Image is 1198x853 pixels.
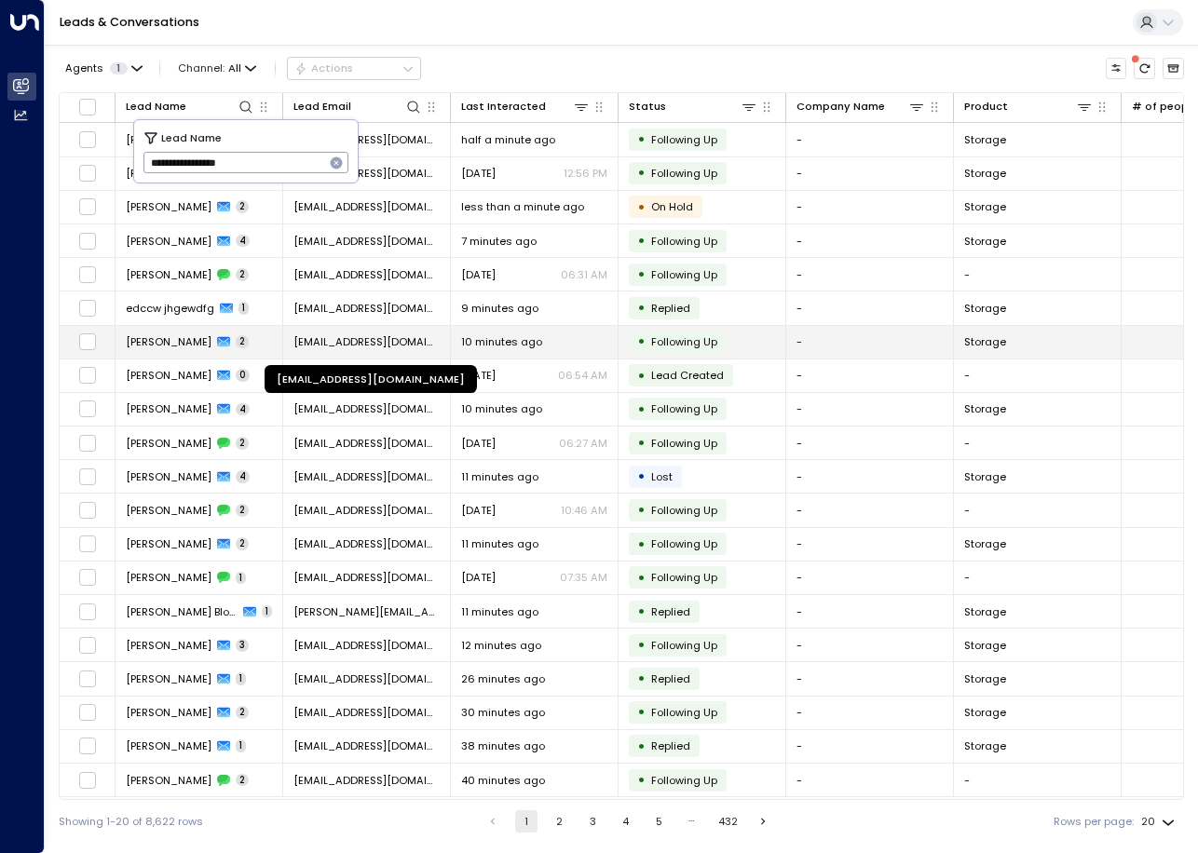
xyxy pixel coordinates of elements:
td: - [786,595,954,628]
div: Status [629,98,757,115]
span: 4 [236,403,250,416]
span: 2 [236,437,249,450]
span: 38 minutes ago [461,738,545,753]
span: Following Up [651,705,717,720]
span: Following Up [651,638,717,653]
td: - [954,764,1122,796]
div: • [637,599,646,624]
span: 40 minutes ago [461,773,545,788]
span: All [228,62,241,74]
span: r_terziyska@abv.bg [293,234,440,249]
div: • [637,160,646,185]
span: Storage [964,536,1006,551]
span: 1 [110,62,128,74]
span: Storage [964,705,1006,720]
span: Storage [964,334,1006,349]
td: - [786,123,954,156]
div: • [637,127,646,152]
button: Archived Leads [1163,58,1184,79]
span: Aug 17, 2025 [461,436,496,451]
span: Toggle select row [78,265,97,284]
div: • [637,397,646,422]
span: 2 [236,706,249,719]
span: Yesterday [461,570,496,585]
span: On Hold [651,199,693,214]
span: Toggle select row [78,434,97,453]
span: There are new threads available. Refresh the grid to view the latest updates. [1134,58,1155,79]
span: Channel: [172,58,263,78]
div: • [637,699,646,724]
span: Aug 17, 2025 [461,267,496,282]
span: Radina Terziyska [126,234,211,249]
span: 10 minutes ago [461,334,542,349]
span: 11 minutes ago [461,536,538,551]
p: 10:46 AM [561,503,607,518]
span: shrutisaharan19@gmail.com [293,773,440,788]
span: 10 minutes ago [461,401,542,416]
div: Showing 1-20 of 8,622 rows [59,814,203,830]
span: Ashley Rawlins [126,166,211,181]
span: Agents [65,63,103,74]
div: [EMAIL_ADDRESS][DOMAIN_NAME] [265,365,477,393]
span: Replied [651,738,690,753]
span: Following Up [651,436,717,451]
div: Lead Name [126,98,254,115]
span: Marcus Webster [126,638,211,653]
span: Marc Gauntlett [126,536,211,551]
div: • [637,363,646,388]
span: Replied [651,301,690,316]
div: Button group with a nested menu [287,57,421,79]
div: • [637,532,646,557]
span: Storage [964,469,1006,484]
span: Ilhan Ali [126,334,211,349]
td: - [954,426,1122,459]
span: Lorie Hughes [126,469,211,484]
span: ashleyrawlins27@outlook.com [293,132,440,147]
span: Replied [651,671,690,686]
span: Toggle select row [78,130,97,149]
span: Toggle select row [78,535,97,553]
span: Toggle select row [78,299,97,318]
div: Lead Email [293,98,422,115]
span: Toggle select row [78,603,97,621]
span: Storage [964,401,1006,416]
span: 3 [236,639,249,652]
span: Following Up [651,267,717,282]
span: Abdul mobeen [126,436,211,451]
td: - [786,697,954,729]
span: 30 minutes ago [461,705,545,720]
span: 9 minutes ago [461,301,538,316]
span: Storage [964,604,1006,619]
span: Storage [964,738,1006,753]
div: Company Name [796,98,885,115]
div: … [681,810,703,833]
span: Lead Created [651,368,724,383]
span: 11 minutes ago [461,469,538,484]
span: 7 minutes ago [461,234,537,249]
span: Shruti Chaudhary [126,773,211,788]
button: Channel:All [172,58,263,78]
span: Lead Name [161,129,222,146]
td: - [786,528,954,561]
button: Go to page 4 [615,810,637,833]
div: • [637,565,646,590]
span: Lorie Hughes [126,503,211,518]
button: Agents1 [59,58,147,78]
span: Storage [964,638,1006,653]
p: 06:54 AM [558,368,607,383]
span: Harriet Esdaile [126,671,211,686]
span: Following Up [651,166,717,181]
span: 26 minutes ago [461,671,545,686]
span: 2 [236,335,249,348]
div: Lead Name [126,98,186,115]
p: 07:35 AM [560,570,607,585]
div: • [637,666,646,691]
span: test@aol.com [293,436,440,451]
span: Toggle select row [78,703,97,722]
span: Toggle select row [78,332,97,351]
td: - [786,258,954,291]
span: Toggle select all [78,98,97,116]
p: 06:27 AM [559,436,607,451]
span: Shan Chaudri [126,738,211,753]
div: Status [629,98,666,115]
